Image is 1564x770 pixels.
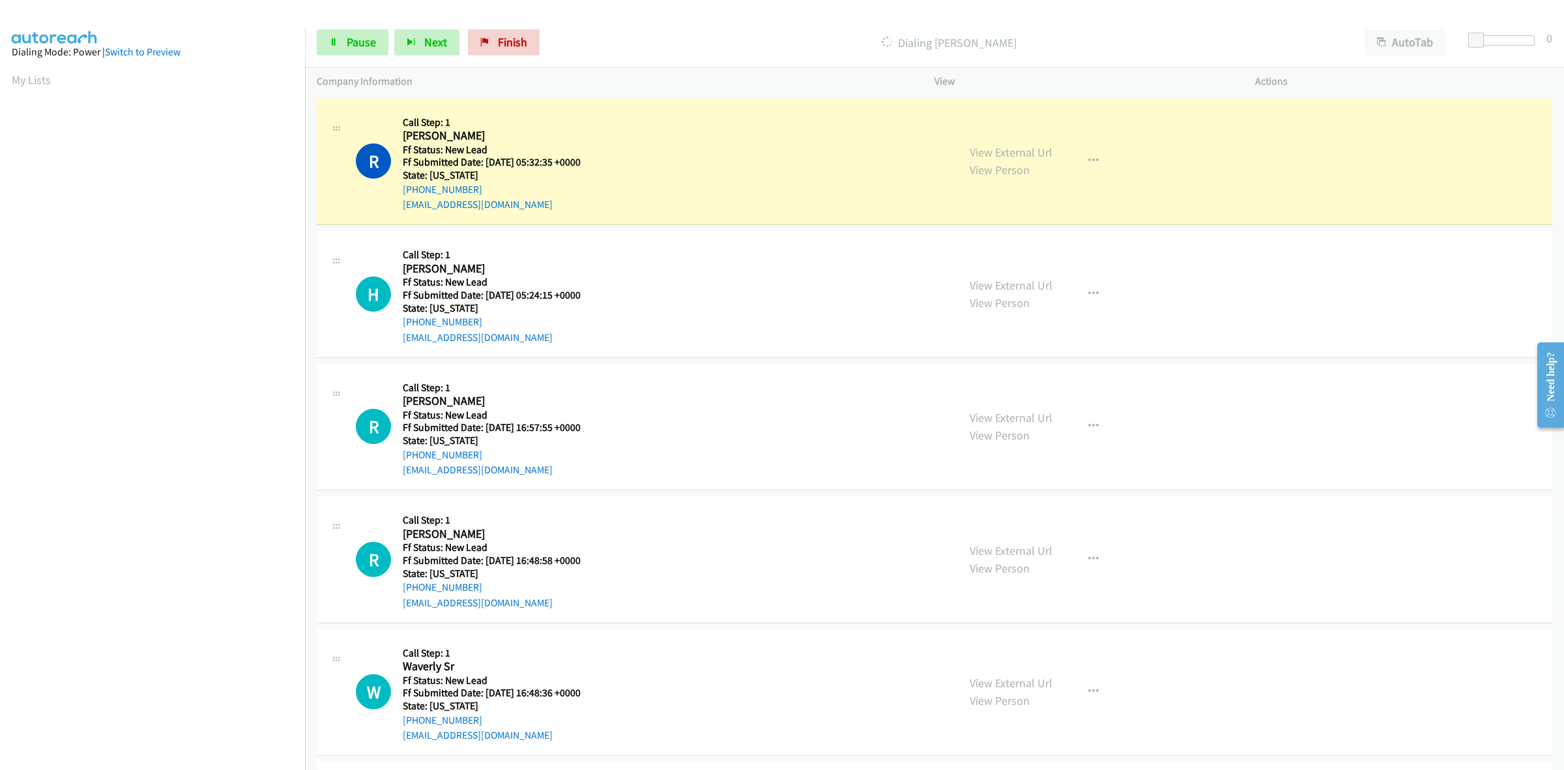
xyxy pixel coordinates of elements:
h5: Ff Status: New Lead [403,541,581,554]
h1: R [356,542,391,577]
a: View External Url [970,675,1052,690]
p: Dialing [PERSON_NAME] [557,34,1341,52]
h5: Call Step: 1 [403,116,597,129]
h5: State: [US_STATE] [403,169,597,182]
span: Next [424,35,447,50]
h5: Call Step: 1 [403,381,581,394]
h5: Ff Submitted Date: [DATE] 16:57:55 +0000 [403,421,581,434]
a: [EMAIL_ADDRESS][DOMAIN_NAME] [403,331,553,344]
a: [PHONE_NUMBER] [403,316,482,328]
p: Company Information [317,74,911,89]
h1: H [356,276,391,312]
h5: State: [US_STATE] [403,302,597,315]
a: [EMAIL_ADDRESS][DOMAIN_NAME] [403,597,553,609]
span: Finish [498,35,527,50]
a: Pause [317,29,388,55]
span: Pause [347,35,376,50]
h5: Call Step: 1 [403,647,581,660]
button: AutoTab [1365,29,1445,55]
iframe: Resource Center [1526,333,1564,437]
div: Dialing Mode: Power | [12,44,293,60]
iframe: Dialpad [12,100,305,720]
h5: State: [US_STATE] [403,434,581,447]
h5: State: [US_STATE] [403,567,581,580]
p: Actions [1255,74,1552,89]
a: View Person [970,428,1030,443]
a: [PHONE_NUMBER] [403,581,482,593]
h5: Ff Status: New Lead [403,276,597,289]
a: View Person [970,162,1030,177]
h5: Ff Submitted Date: [DATE] 16:48:36 +0000 [403,687,581,700]
div: The call is yet to be attempted [356,674,391,709]
h5: Ff Status: New Lead [403,409,581,422]
h5: Ff Submitted Date: [DATE] 05:24:15 +0000 [403,289,597,302]
a: [PHONE_NUMBER] [403,449,482,461]
div: The call is yet to be attempted [356,409,391,444]
a: Switch to Preview [105,46,181,58]
button: Next [394,29,459,55]
h5: Ff Submitted Date: [DATE] 05:32:35 +0000 [403,156,597,169]
h2: [PERSON_NAME] [403,394,581,409]
a: [PHONE_NUMBER] [403,714,482,726]
a: View External Url [970,543,1052,558]
p: View [934,74,1232,89]
h1: W [356,674,391,709]
div: The call is yet to be attempted [356,276,391,312]
div: Delay between calls (in seconds) [1475,35,1535,46]
a: View External Url [970,145,1052,160]
a: View External Url [970,410,1052,425]
h5: Ff Submitted Date: [DATE] 16:48:58 +0000 [403,554,581,567]
a: View External Url [970,278,1052,293]
h5: Ff Status: New Lead [403,674,581,687]
a: Finish [468,29,540,55]
h2: [PERSON_NAME] [403,527,581,542]
h1: R [356,409,391,444]
div: The call is yet to be attempted [356,542,391,577]
a: View Person [970,693,1030,708]
a: View Person [970,561,1030,576]
a: [EMAIL_ADDRESS][DOMAIN_NAME] [403,464,553,476]
a: My Lists [12,72,51,87]
h5: Call Step: 1 [403,514,581,527]
h1: R [356,143,391,179]
h5: Ff Status: New Lead [403,143,597,156]
h5: State: [US_STATE] [403,700,581,713]
h2: [PERSON_NAME] [403,261,597,276]
h5: Call Step: 1 [403,248,597,261]
h2: Waverly Sr [403,659,581,674]
a: [EMAIL_ADDRESS][DOMAIN_NAME] [403,198,553,211]
h2: [PERSON_NAME] [403,128,597,143]
a: [PHONE_NUMBER] [403,183,482,196]
div: 0 [1546,29,1552,47]
a: [EMAIL_ADDRESS][DOMAIN_NAME] [403,729,553,741]
a: View Person [970,295,1030,310]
